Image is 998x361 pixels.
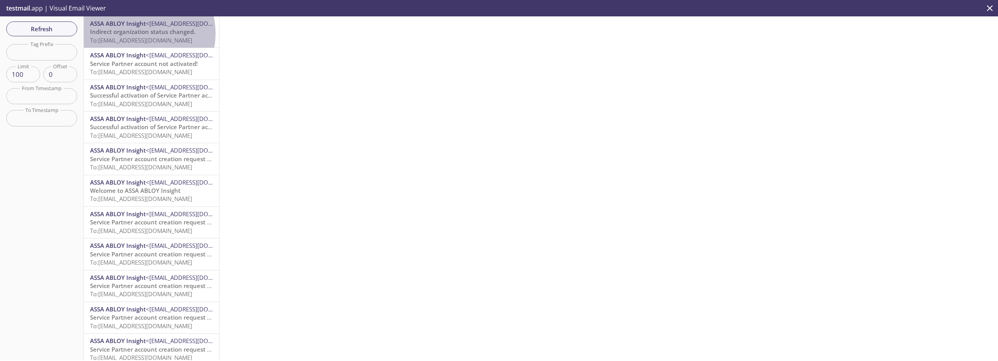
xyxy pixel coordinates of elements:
span: Service Partner account creation request pending approval [90,250,256,258]
span: To: [EMAIL_ADDRESS][DOMAIN_NAME] [90,132,192,139]
span: <[EMAIL_ADDRESS][DOMAIN_NAME]> [146,20,247,27]
span: Refresh [12,24,71,34]
span: ASSA ABLOY Insight [90,274,146,281]
div: ASSA ABLOY Insight<[EMAIL_ADDRESS][DOMAIN_NAME]>Service Partner account creation request pending ... [84,238,219,270]
span: <[EMAIL_ADDRESS][DOMAIN_NAME]> [146,178,247,186]
span: To: [EMAIL_ADDRESS][DOMAIN_NAME] [90,36,192,44]
div: ASSA ABLOY Insight<[EMAIL_ADDRESS][DOMAIN_NAME]>Welcome to ASSA ABLOY InsightTo:[EMAIL_ADDRESS][D... [84,175,219,206]
span: To: [EMAIL_ADDRESS][DOMAIN_NAME] [90,258,192,266]
span: To: [EMAIL_ADDRESS][DOMAIN_NAME] [90,322,192,330]
span: Service Partner account not activated! [90,60,198,68]
div: ASSA ABLOY Insight<[EMAIL_ADDRESS][DOMAIN_NAME]>Indirect organization status changed.To:[EMAIL_AD... [84,16,219,48]
div: ASSA ABLOY Insight<[EMAIL_ADDRESS][DOMAIN_NAME]>Service Partner account creation request pending ... [84,207,219,238]
div: ASSA ABLOY Insight<[EMAIL_ADDRESS][DOMAIN_NAME]>Service Partner account creation request submitte... [84,302,219,333]
span: Successful activation of Service Partner account! [90,91,226,99]
span: <[EMAIL_ADDRESS][DOMAIN_NAME]> [146,305,247,313]
span: <[EMAIL_ADDRESS][DOMAIN_NAME]> [146,146,247,154]
span: To: [EMAIL_ADDRESS][DOMAIN_NAME] [90,227,192,235]
span: ASSA ABLOY Insight [90,178,146,186]
span: To: [EMAIL_ADDRESS][DOMAIN_NAME] [90,100,192,108]
span: To: [EMAIL_ADDRESS][DOMAIN_NAME] [90,195,192,203]
span: Indirect organization status changed. [90,28,195,36]
span: ASSA ABLOY Insight [90,146,146,154]
div: ASSA ABLOY Insight<[EMAIL_ADDRESS][DOMAIN_NAME]>Successful activation of Service Partner account!... [84,80,219,111]
span: ASSA ABLOY Insight [90,210,146,218]
span: ASSA ABLOY Insight [90,337,146,345]
span: Successful activation of Service Partner account! [90,123,226,131]
span: ASSA ABLOY Insight [90,83,146,91]
span: Service Partner account creation request pending approval [90,218,256,226]
span: To: [EMAIL_ADDRESS][DOMAIN_NAME] [90,290,192,298]
span: <[EMAIL_ADDRESS][DOMAIN_NAME]> [146,337,247,345]
span: Service Partner account creation request submitted [90,345,236,353]
span: testmail [6,4,30,12]
span: ASSA ABLOY Insight [90,305,146,313]
div: ASSA ABLOY Insight<[EMAIL_ADDRESS][DOMAIN_NAME]>Service Partner account not activated!To:[EMAIL_A... [84,48,219,79]
span: ASSA ABLOY Insight [90,115,146,123]
span: ASSA ABLOY Insight [90,51,146,59]
span: To: [EMAIL_ADDRESS][DOMAIN_NAME] [90,68,192,76]
span: Service Partner account creation request pending approval [90,155,256,163]
span: To: [EMAIL_ADDRESS][DOMAIN_NAME] [90,163,192,171]
span: Service Partner account creation request submitted [90,313,236,321]
div: ASSA ABLOY Insight<[EMAIL_ADDRESS][DOMAIN_NAME]>Service Partner account creation request pending ... [84,143,219,174]
span: ASSA ABLOY Insight [90,20,146,27]
span: <[EMAIL_ADDRESS][DOMAIN_NAME]> [146,210,247,218]
button: Refresh [6,21,77,36]
div: ASSA ABLOY Insight<[EMAIL_ADDRESS][DOMAIN_NAME]>Service Partner account creation request submitte... [84,270,219,302]
span: <[EMAIL_ADDRESS][DOMAIN_NAME]> [146,274,247,281]
span: <[EMAIL_ADDRESS][DOMAIN_NAME]> [146,83,247,91]
span: <[EMAIL_ADDRESS][DOMAIN_NAME]> [146,51,247,59]
span: <[EMAIL_ADDRESS][DOMAIN_NAME]> [146,115,247,123]
span: <[EMAIL_ADDRESS][DOMAIN_NAME]> [146,242,247,249]
span: Welcome to ASSA ABLOY Insight [90,187,180,194]
span: Service Partner account creation request submitted [90,282,236,290]
span: ASSA ABLOY Insight [90,242,146,249]
div: ASSA ABLOY Insight<[EMAIL_ADDRESS][DOMAIN_NAME]>Successful activation of Service Partner account!... [84,112,219,143]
